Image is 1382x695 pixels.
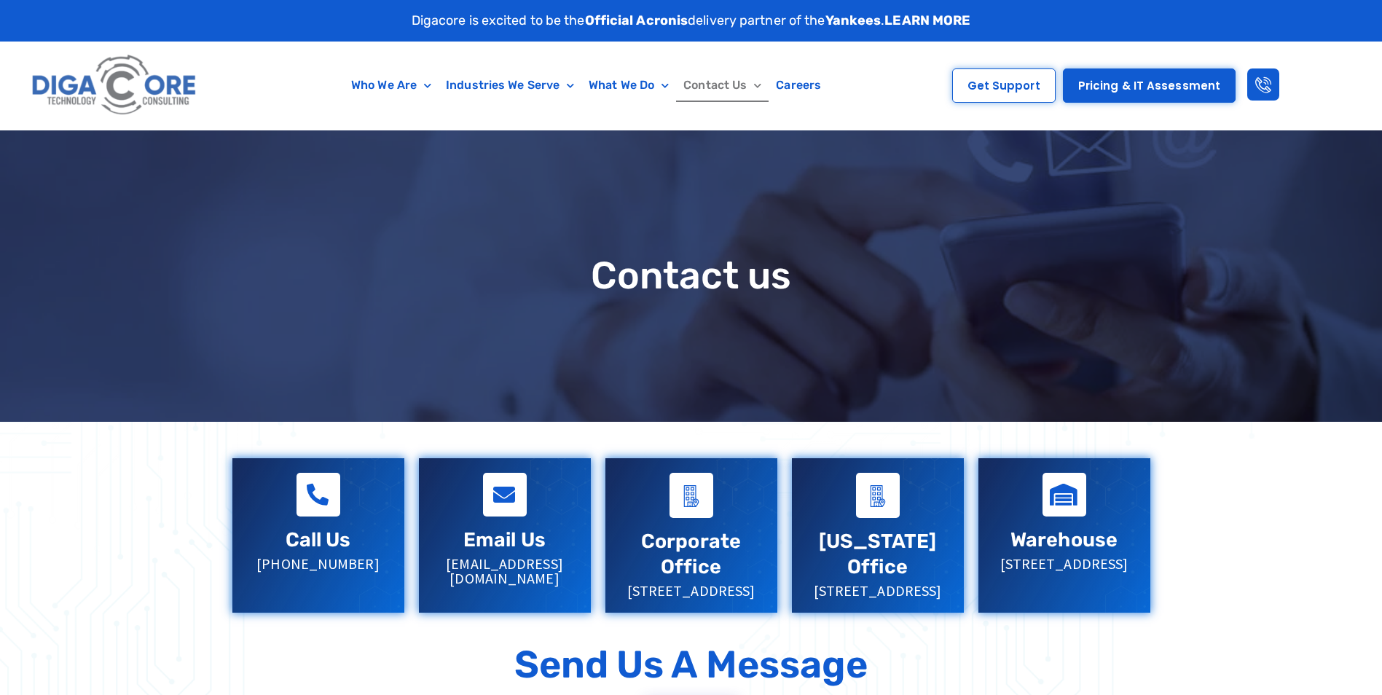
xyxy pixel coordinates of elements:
a: Email Us [483,473,527,517]
a: Who We Are [344,68,439,102]
p: Send Us a Message [514,642,868,687]
p: Digacore is excited to be the delivery partner of the . [412,11,971,31]
a: Contact Us [676,68,769,102]
a: Virginia Office [856,473,900,518]
h1: Contact us [225,255,1158,297]
span: Pricing & IT Assessment [1078,80,1220,91]
a: Email Us [463,528,546,551]
a: [US_STATE] Office [819,530,937,578]
strong: Official Acronis [585,12,688,28]
strong: Yankees [825,12,882,28]
p: [STREET_ADDRESS] [806,584,949,598]
a: Warehouse [1043,473,1086,517]
a: Pricing & IT Assessment [1063,68,1236,103]
img: Digacore logo 1 [28,49,202,122]
a: Corporate Office [641,530,741,578]
a: Get Support [952,68,1056,103]
p: [EMAIL_ADDRESS][DOMAIN_NAME] [433,557,576,586]
a: Careers [769,68,828,102]
p: [STREET_ADDRESS] [620,584,763,598]
span: Get Support [967,80,1040,91]
a: Corporate Office [670,473,713,518]
a: Warehouse [1010,528,1118,551]
p: [PHONE_NUMBER] [247,557,390,571]
a: Industries We Serve [439,68,581,102]
a: Call Us [297,473,340,517]
a: Call Us [286,528,351,551]
nav: Menu [272,68,900,102]
a: What We Do [581,68,676,102]
p: [STREET_ADDRESS] [993,557,1136,571]
a: LEARN MORE [884,12,970,28]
